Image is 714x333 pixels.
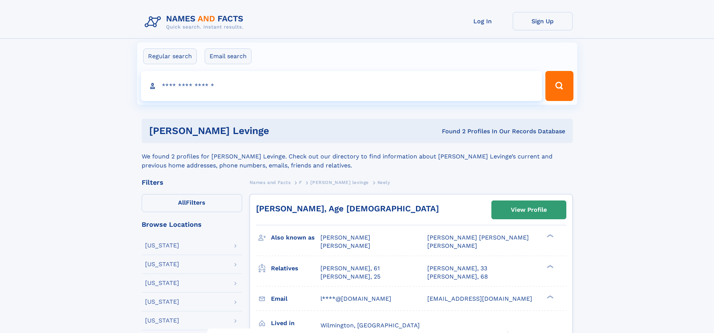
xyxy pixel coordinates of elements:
h3: Relatives [271,262,320,275]
div: ❯ [545,234,554,238]
span: Keely [377,180,390,185]
div: View Profile [511,201,547,218]
button: Search Button [545,71,573,101]
a: View Profile [492,201,566,219]
span: [EMAIL_ADDRESS][DOMAIN_NAME] [427,295,532,302]
div: [US_STATE] [145,243,179,249]
span: [PERSON_NAME] [427,242,477,249]
a: Log In [453,12,513,30]
div: We found 2 profiles for [PERSON_NAME] Levinge. Check out our directory to find information about ... [142,143,573,170]
a: Names and Facts [250,178,291,187]
a: F [299,178,302,187]
div: Filters [142,179,242,186]
div: [US_STATE] [145,280,179,286]
a: [PERSON_NAME] levinge [310,178,369,187]
span: Wilmington, [GEOGRAPHIC_DATA] [320,322,420,329]
h3: Email [271,292,320,305]
div: Found 2 Profiles In Our Records Database [355,127,565,136]
div: ❯ [545,264,554,269]
span: [PERSON_NAME] [320,242,370,249]
a: [PERSON_NAME], Age [DEMOGRAPHIC_DATA] [256,204,439,213]
div: [US_STATE] [145,318,179,324]
span: [PERSON_NAME] [320,234,370,241]
a: [PERSON_NAME], 25 [320,273,380,281]
a: [PERSON_NAME], 68 [427,273,488,281]
div: ❯ [545,294,554,299]
a: [PERSON_NAME], 61 [320,264,380,273]
img: Logo Names and Facts [142,12,250,32]
label: Email search [205,48,251,64]
h1: [PERSON_NAME] levinge [149,126,356,136]
h3: Also known as [271,231,320,244]
a: [PERSON_NAME], 33 [427,264,487,273]
span: [PERSON_NAME] levinge [310,180,369,185]
div: [US_STATE] [145,299,179,305]
div: Browse Locations [142,221,242,228]
span: F [299,180,302,185]
label: Filters [142,194,242,212]
div: [US_STATE] [145,261,179,267]
input: search input [141,71,542,101]
span: [PERSON_NAME] [PERSON_NAME] [427,234,529,241]
a: Sign Up [513,12,573,30]
label: Regular search [143,48,197,64]
span: All [178,199,186,206]
h3: Lived in [271,317,320,330]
